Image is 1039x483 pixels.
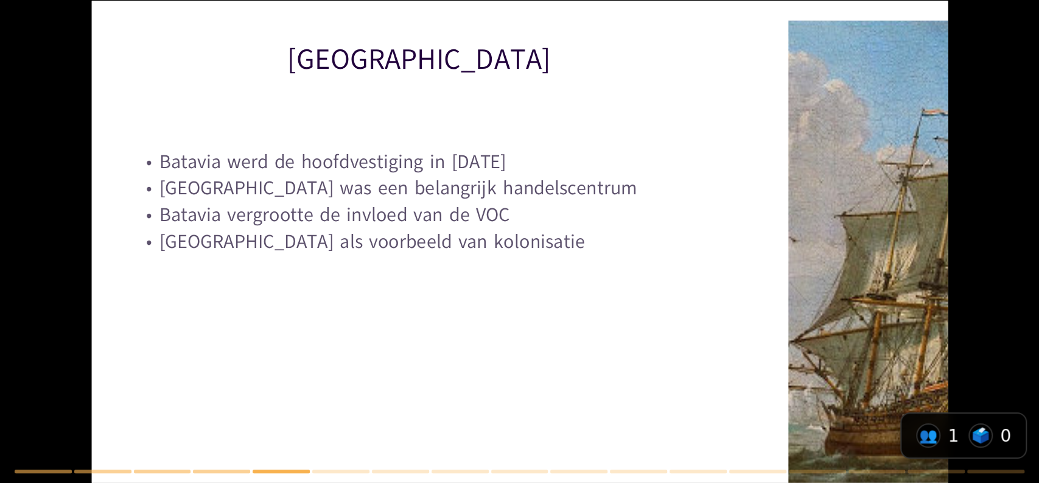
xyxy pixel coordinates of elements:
[948,426,959,446] span: 1
[134,175,904,202] p: [GEOGRAPHIC_DATA] was een belangrijk handelscentrum
[1000,426,1011,446] span: 0
[134,148,904,175] p: Batavia werd de hoofdvestiging in [DATE]
[134,202,904,228] p: Batavia vergrootte de invloed van de VOC
[134,228,904,255] p: [GEOGRAPHIC_DATA] als voorbeeld van kolonisatie
[971,427,990,444] span: votes
[968,423,993,448] div: Live responses
[919,427,937,444] span: participants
